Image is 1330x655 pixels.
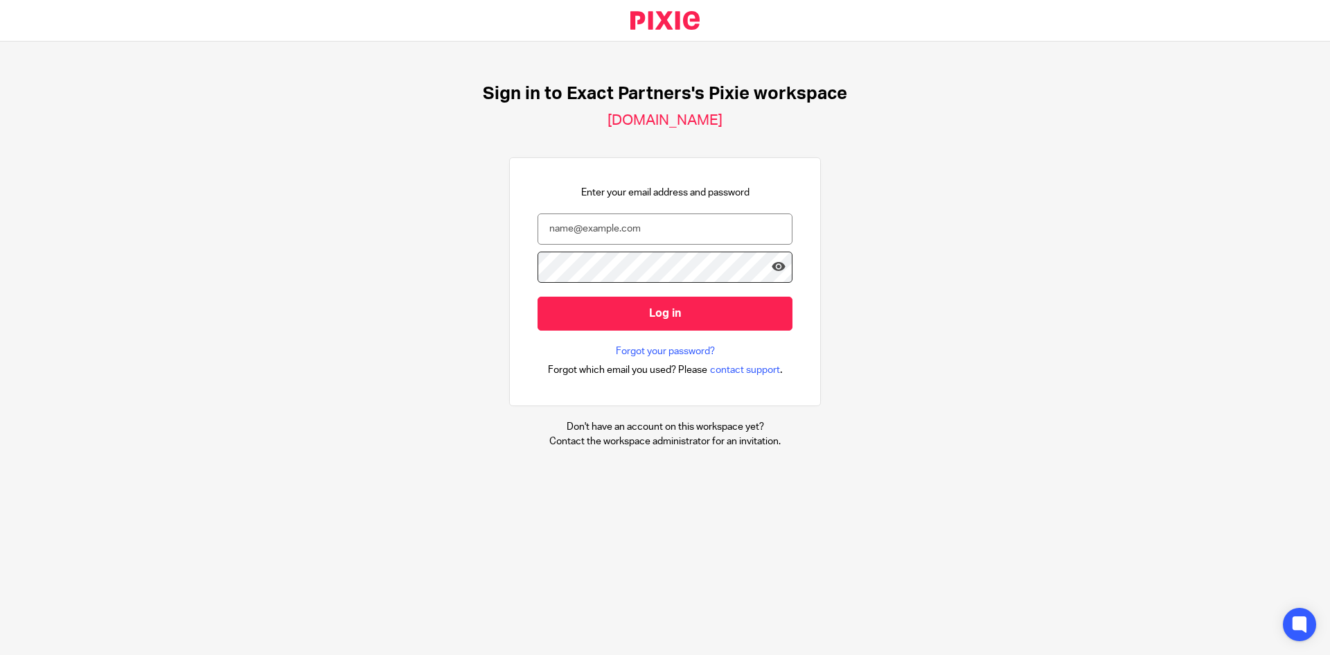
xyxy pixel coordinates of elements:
[538,213,792,245] input: name@example.com
[608,112,722,130] h2: [DOMAIN_NAME]
[549,420,781,434] p: Don't have an account on this workspace yet?
[483,83,847,105] h1: Sign in to Exact Partners's Pixie workspace
[538,297,792,331] input: Log in
[616,344,715,358] a: Forgot your password?
[548,362,783,378] div: .
[548,363,707,377] span: Forgot which email you used? Please
[581,186,750,200] p: Enter your email address and password
[710,363,780,377] span: contact support
[549,435,781,448] p: Contact the workspace administrator for an invitation.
